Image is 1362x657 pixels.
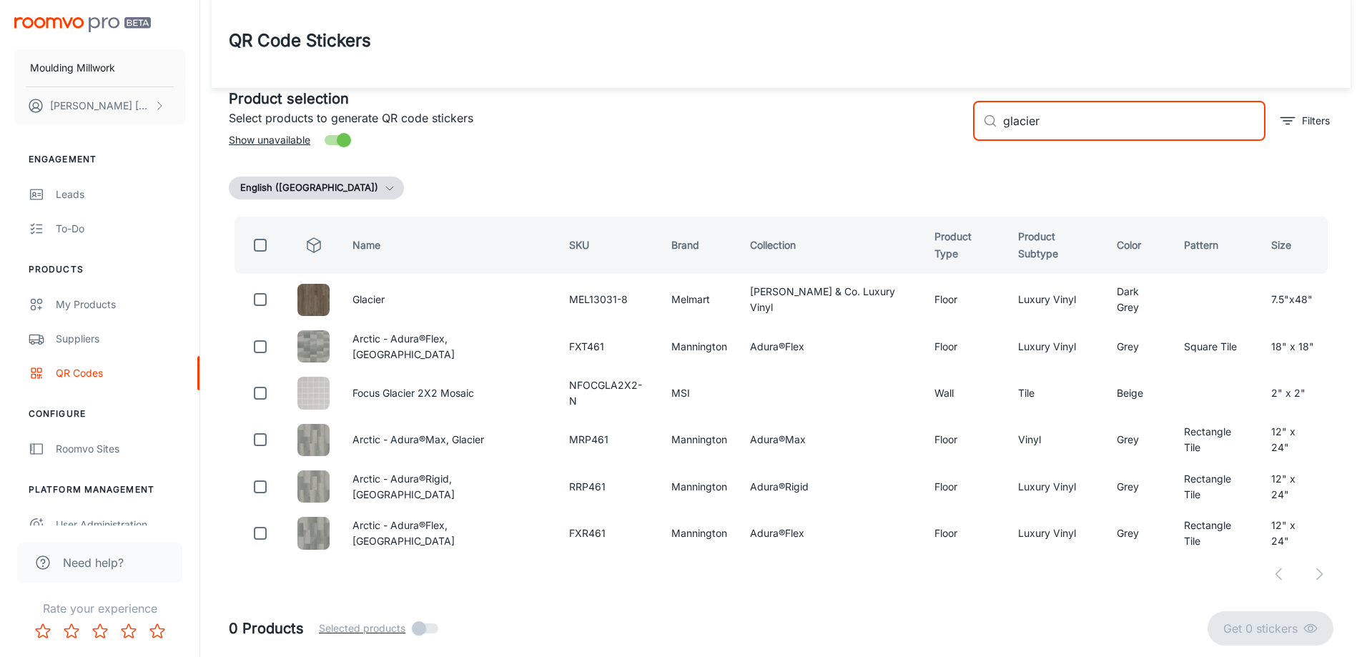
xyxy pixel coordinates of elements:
div: My Products [56,297,185,312]
td: Square Tile [1173,326,1260,367]
td: Grey [1105,513,1173,553]
td: Dark Grey [1105,280,1173,320]
p: Select products to generate QR code stickers [229,109,962,127]
p: [PERSON_NAME] [PERSON_NAME] [50,98,151,114]
p: Rate your experience [11,600,188,617]
td: Adura®Max [739,420,922,460]
td: Luxury Vinyl [1007,326,1105,367]
td: MEL13031-8 [558,280,661,320]
td: Arctic - Adura®Flex, [GEOGRAPHIC_DATA] [341,513,557,553]
td: Luxury Vinyl [1007,280,1105,320]
h1: QR Code Stickers [229,28,371,54]
td: 18" x 18" [1260,326,1333,367]
button: Rate 4 star [114,617,143,646]
th: Product Type [923,217,1007,274]
button: [PERSON_NAME] [PERSON_NAME] [14,87,185,124]
td: 12" x 24" [1260,513,1333,553]
td: Adura®Flex [739,513,922,553]
td: Rectangle Tile [1173,466,1260,507]
h5: 0 Products [229,618,304,639]
td: Floor [923,420,1007,460]
td: MSI [660,372,739,413]
th: Brand [660,217,739,274]
h5: Product selection [229,88,962,109]
td: Arctic - Adura®Rigid, [GEOGRAPHIC_DATA] [341,466,557,507]
div: Roomvo Sites [56,441,185,457]
button: Moulding Millwork [14,49,185,87]
th: SKU [558,217,661,274]
td: Glacier [341,280,557,320]
input: Search by SKU, brand, collection... [1003,101,1265,141]
th: Product Subtype [1007,217,1105,274]
td: Luxury Vinyl [1007,513,1105,553]
td: FXT461 [558,326,661,367]
td: Grey [1105,326,1173,367]
span: Need help? [63,554,124,571]
span: Show unavailable [229,132,310,148]
div: Suppliers [56,331,185,347]
td: MRP461 [558,420,661,460]
td: Arctic - Adura®Max, Glacier [341,420,557,460]
div: QR Codes [56,365,185,381]
button: Rate 2 star [57,617,86,646]
span: Selected products [319,621,405,636]
th: Name [341,217,557,274]
td: Adura®Flex [739,326,922,367]
td: Focus Glacier 2X2 Mosaic [341,372,557,413]
p: Moulding Millwork [30,60,115,76]
th: Size [1260,217,1333,274]
th: Color [1105,217,1173,274]
div: Leads [56,187,185,202]
button: filter [1277,109,1333,132]
td: Mannington [660,513,739,553]
button: Rate 3 star [86,617,114,646]
td: Rectangle Tile [1173,420,1260,460]
td: FXR461 [558,513,661,553]
td: Grey [1105,420,1173,460]
td: Beige [1105,372,1173,413]
td: Rectangle Tile [1173,513,1260,553]
p: Filters [1302,113,1330,129]
th: Pattern [1173,217,1260,274]
td: Grey [1105,466,1173,507]
th: Collection [739,217,922,274]
button: English ([GEOGRAPHIC_DATA]) [229,177,404,199]
td: Wall [923,372,1007,413]
button: Rate 1 star [29,617,57,646]
td: Mannington [660,466,739,507]
td: Mannington [660,326,739,367]
td: Floor [923,280,1007,320]
td: RRP461 [558,466,661,507]
td: Floor [923,466,1007,507]
td: 12" x 24" [1260,466,1333,507]
img: Roomvo PRO Beta [14,17,151,32]
td: Melmart [660,280,739,320]
td: Tile [1007,372,1105,413]
td: 2" x 2" [1260,372,1333,413]
div: To-do [56,221,185,237]
td: Vinyl [1007,420,1105,460]
td: Luxury Vinyl [1007,466,1105,507]
td: Adura®Rigid [739,466,922,507]
td: Mannington [660,420,739,460]
td: [PERSON_NAME] & Co. Luxury Vinyl [739,280,922,320]
td: Floor [923,326,1007,367]
div: User Administration [56,517,185,533]
td: 12" x 24" [1260,420,1333,460]
td: 7.5"x48" [1260,280,1333,320]
td: Arctic - Adura®Flex, [GEOGRAPHIC_DATA] [341,326,557,367]
button: Rate 5 star [143,617,172,646]
td: Floor [923,513,1007,553]
td: NFOCGLA2X2-N [558,372,661,413]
